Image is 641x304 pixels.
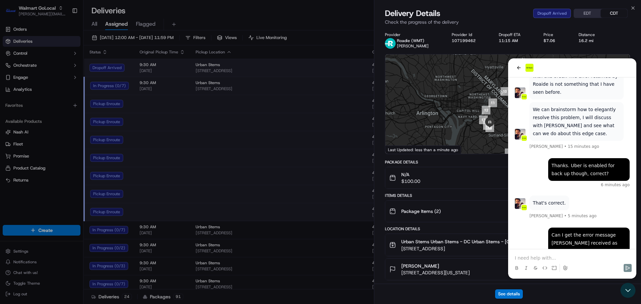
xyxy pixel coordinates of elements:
span: [PERSON_NAME] [397,43,429,49]
button: back [7,5,15,13]
span: [PERSON_NAME] [21,85,55,91]
div: $7.06 [544,38,568,43]
span: [DATE] [600,269,618,276]
div: Location Details [385,226,630,232]
button: N/A$100.00 [385,167,630,189]
span: Delivery Details [385,8,440,19]
div: 4 [502,146,516,160]
p: We can brainstorm how to elegantly resolve this problem, I will discuss with [PERSON_NAME] and se... [25,47,112,79]
div: 7 [517,76,531,90]
a: Open this area in Google Maps (opens a new window) [387,145,409,154]
img: Masood Aslam [7,29,17,40]
div: 12 [479,103,493,117]
div: 14 [480,118,494,132]
img: Go home [17,5,25,13]
button: [PERSON_NAME][STREET_ADDRESS][US_STATE]4:00 PM[DATE] [385,259,630,280]
span: [STREET_ADDRESS] [401,245,565,252]
span: 5 minutes ago [60,155,88,160]
p: Roadie (WMT) [397,38,429,43]
img: Masood Aslam [7,140,17,150]
div: 11 [486,96,500,110]
div: 9 [517,70,531,84]
span: [PERSON_NAME] [21,155,55,160]
img: 1736555255976-a54dd68f-1ca7-489b-9aae-adbdc363a1c4 [13,36,19,41]
span: 4:00 PM [600,263,618,269]
span: [STREET_ADDRESS][US_STATE] [401,269,470,276]
span: [PERSON_NAME] [401,263,439,269]
div: Thanks. Uber is enabled for back up though, correct? [43,103,118,119]
span: • [56,155,58,160]
button: 107199462 [452,38,476,43]
span: 15 minutes ago [60,85,91,91]
div: Provider Id [452,32,488,37]
p: Yes, that's basically what happened with this order. The error returned by Roaide is not somethin... [25,6,112,38]
div: Provider [385,32,441,37]
button: Keyboard shortcuts [546,149,574,154]
img: 1736555255976-a54dd68f-1ca7-489b-9aae-adbdc363a1c4 [13,77,19,82]
div: Last Updated: less than a minute ago [385,145,461,154]
a: Terms (opens in new tab) [619,149,628,153]
span: Map data ©2025 Google [578,149,615,153]
p: Check the progress of the delivery [385,19,630,25]
button: Urban Stems Urban Stems - DC Urban Stems - [GEOGRAPHIC_DATA]4[STREET_ADDRESS]9:30 AM[DATE] [385,234,630,256]
img: roadie-logo-v2.jpg [385,38,396,49]
div: Distance [579,32,607,37]
div: Price [544,32,568,37]
span: Urban Stems Urban Stems - DC Urban Stems - [GEOGRAPHIC_DATA] [401,238,551,245]
div: 13 [476,113,490,127]
span: 9:30 AM [600,238,618,245]
button: Send [116,206,124,214]
div: 5 [534,119,548,133]
button: Map camera controls [613,132,627,146]
button: EDT [574,9,601,18]
div: Dropoff ETA [499,32,533,37]
div: 6 [534,85,548,99]
div: 16.2 mi [579,38,607,43]
span: 6 minutes ago [93,124,122,129]
div: 3 [484,153,498,167]
img: 1736555255976-a54dd68f-1ca7-489b-9aae-adbdc363a1c4 [13,146,19,152]
div: 10 [498,84,512,98]
p: That's correct. [25,140,58,148]
div: Items Details [385,193,630,198]
span: $100.00 [401,178,420,185]
div: 11:15 AM [499,38,533,43]
span: [DATE] [600,245,618,252]
button: CDT [601,9,627,18]
button: Package Items (2) [385,201,630,222]
span: N/A [401,171,420,178]
div: Can I get the error message [PERSON_NAME] received as Roadie is requesting for it [43,173,118,197]
span: 4 [560,239,563,244]
img: Google [387,145,409,154]
button: See details [495,289,523,299]
span: • [56,85,58,91]
div: Package Details [385,160,630,165]
img: Masood Aslam [7,70,17,81]
span: Package Items ( 2 ) [401,208,441,215]
button: Open customer support [1,1,16,16]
